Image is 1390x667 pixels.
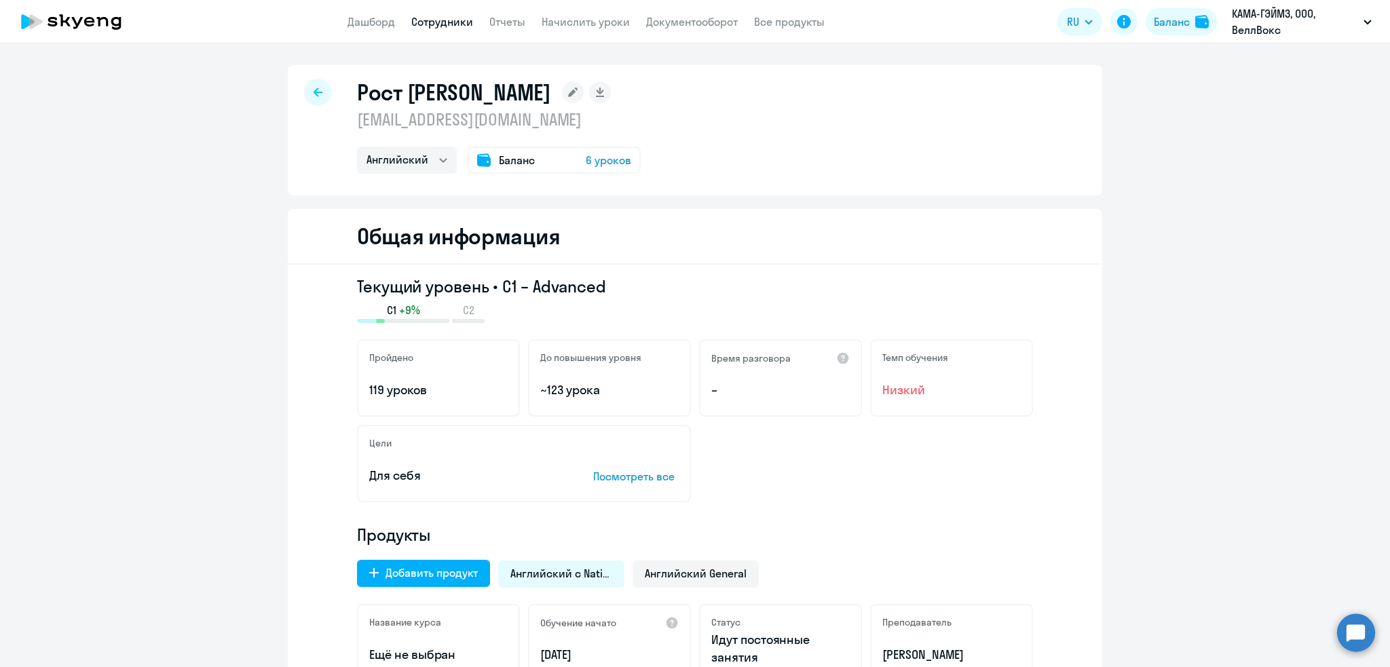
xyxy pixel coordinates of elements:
h5: Время разговора [711,352,791,364]
button: RU [1057,8,1102,35]
img: balance [1195,15,1209,28]
h5: До повышения уровня [540,351,641,364]
div: Добавить продукт [386,565,478,581]
p: Идут постоянные занятия [711,631,850,666]
button: Балансbalance [1146,8,1217,35]
h1: Рост [PERSON_NAME] [357,79,551,106]
span: C2 [463,303,474,318]
a: Дашборд [347,15,395,28]
a: Все продукты [754,15,825,28]
p: Ещё не выбран [369,646,508,664]
span: Низкий [882,381,1021,399]
h5: Пройдено [369,351,413,364]
a: Начислить уроки [542,15,630,28]
span: Английский с Native [510,566,612,581]
span: +9% [399,303,420,318]
span: RU [1067,14,1079,30]
a: Документооборот [646,15,738,28]
h5: Название курса [369,616,441,628]
p: [PERSON_NAME] [882,646,1021,664]
h5: Цели [369,437,392,449]
h2: Общая информация [357,223,560,250]
p: ~123 урока [540,381,679,399]
p: [EMAIL_ADDRESS][DOMAIN_NAME] [357,109,641,130]
span: Английский General [645,566,747,581]
a: Сотрудники [411,15,473,28]
button: КАМА-ГЭЙМЗ, ООО, ВеллВокс [1225,5,1378,38]
h5: Преподаватель [882,616,952,628]
p: [DATE] [540,646,679,664]
h3: Текущий уровень • C1 – Advanced [357,275,1033,297]
div: Баланс [1154,14,1190,30]
button: Добавить продукт [357,560,490,587]
p: 119 уроков [369,381,508,399]
p: КАМА-ГЭЙМЗ, ООО, ВеллВокс [1232,5,1358,38]
span: C1 [387,303,396,318]
a: Отчеты [489,15,525,28]
h5: Обучение начато [540,617,616,629]
p: – [711,381,850,399]
span: Баланс [499,152,535,168]
p: Для себя [369,467,551,484]
h4: Продукты [357,524,1033,546]
p: Посмотреть все [593,468,679,484]
h5: Темп обучения [882,351,948,364]
span: 6 уроков [586,152,631,168]
h5: Статус [711,616,740,628]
